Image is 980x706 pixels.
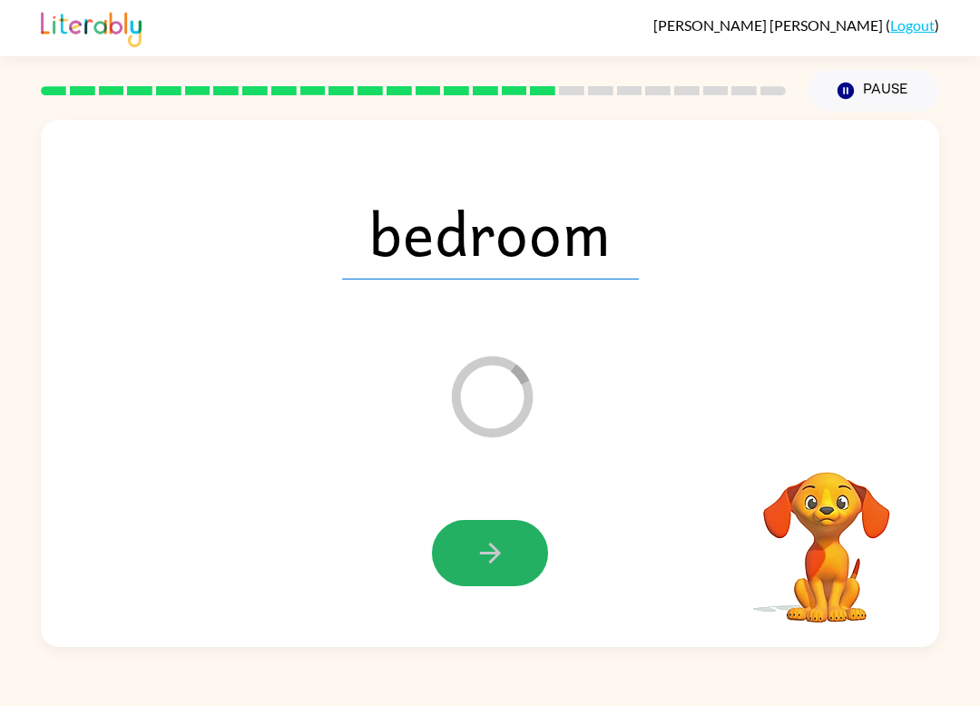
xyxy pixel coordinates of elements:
[808,70,939,112] button: Pause
[653,16,886,34] span: [PERSON_NAME] [PERSON_NAME]
[41,7,142,47] img: Literably
[736,444,917,625] video: Your browser must support playing .mp4 files to use Literably. Please try using another browser.
[890,16,935,34] a: Logout
[342,185,639,279] span: bedroom
[653,16,939,34] div: ( )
